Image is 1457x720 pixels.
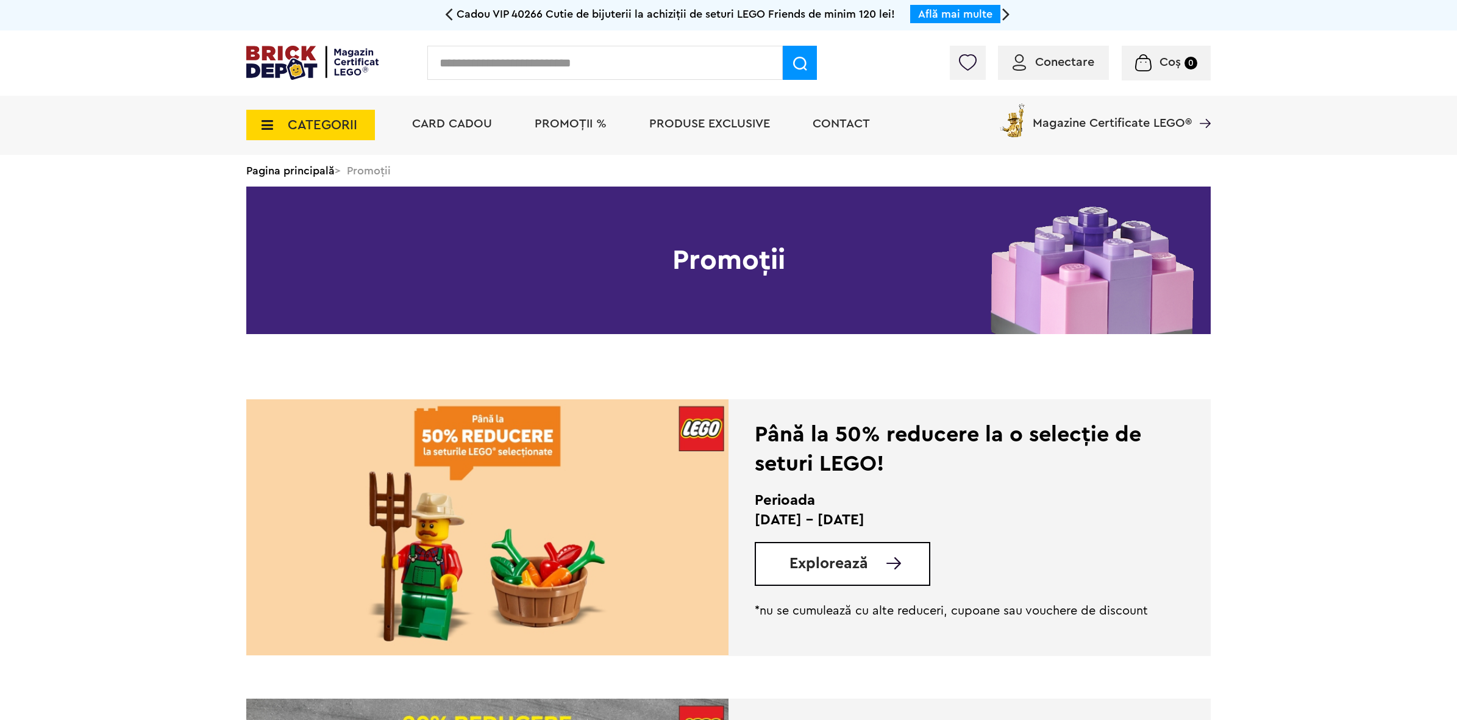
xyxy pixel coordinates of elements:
a: Conectare [1013,56,1094,68]
a: Pagina principală [246,165,335,176]
a: PROMOȚII % [535,118,607,130]
p: *nu se cumulează cu alte reduceri, cupoane sau vouchere de discount [755,604,1150,618]
a: Află mai multe [918,9,992,20]
span: Coș [1160,56,1181,68]
h1: Promoții [246,187,1211,334]
p: [DATE] - [DATE] [755,510,1150,530]
a: Magazine Certificate LEGO® [1192,101,1211,113]
a: Produse exclusive [649,118,770,130]
a: Contact [813,118,870,130]
span: Magazine Certificate LEGO® [1033,101,1192,129]
span: Conectare [1035,56,1094,68]
div: > Promoții [246,155,1211,187]
div: Până la 50% reducere la o selecție de seturi LEGO! [755,420,1150,479]
span: Cadou VIP 40266 Cutie de bijuterii la achiziții de seturi LEGO Friends de minim 120 lei! [457,9,895,20]
a: Explorează [789,556,929,571]
h2: Perioada [755,491,1150,510]
span: Explorează [789,556,868,571]
span: CATEGORII [288,118,357,132]
small: 0 [1184,57,1197,70]
a: Card Cadou [412,118,492,130]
